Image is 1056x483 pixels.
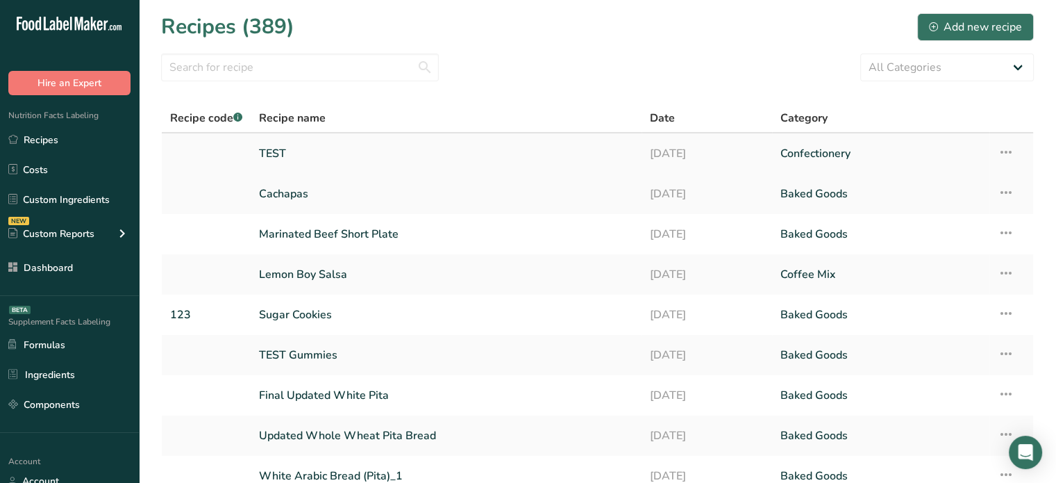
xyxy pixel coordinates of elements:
span: Recipe name [259,110,326,126]
a: Marinated Beef Short Plate [259,220,633,249]
a: Sugar Cookies [259,300,633,329]
div: BETA [9,306,31,314]
h1: Recipes (389) [161,11,294,42]
a: Updated Whole Wheat Pita Bread [259,421,633,450]
a: [DATE] [650,179,764,208]
a: Baked Goods [780,220,981,249]
span: Date [650,110,675,126]
div: Open Intercom Messenger [1009,436,1042,469]
input: Search for recipe [161,54,439,81]
a: Baked Goods [780,341,981,370]
a: [DATE] [650,139,764,168]
span: Category [780,110,828,126]
a: TEST [259,139,633,168]
a: Coffee Mix [780,260,981,289]
div: Custom Reports [8,227,94,241]
span: Recipe code [170,110,242,126]
a: 123 [170,300,242,329]
a: [DATE] [650,421,764,450]
div: Add new recipe [929,19,1022,35]
a: [DATE] [650,220,764,249]
div: NEW [8,217,29,225]
button: Add new recipe [917,13,1034,41]
a: Cachapas [259,179,633,208]
a: [DATE] [650,381,764,410]
a: Confectionery [780,139,981,168]
a: Baked Goods [780,179,981,208]
a: [DATE] [650,341,764,370]
a: Baked Goods [780,421,981,450]
a: Baked Goods [780,381,981,410]
a: Final Updated White Pita [259,381,633,410]
a: Baked Goods [780,300,981,329]
a: TEST Gummies [259,341,633,370]
a: [DATE] [650,260,764,289]
a: [DATE] [650,300,764,329]
button: Hire an Expert [8,71,131,95]
a: Lemon Boy Salsa [259,260,633,289]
